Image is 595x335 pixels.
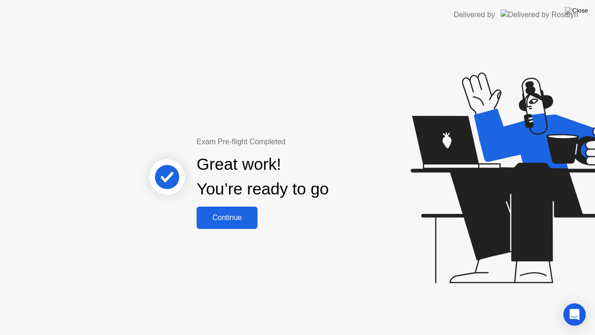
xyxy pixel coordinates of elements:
img: Close [565,7,588,14]
div: Great work! You’re ready to go [197,152,329,201]
img: Delivered by Rosalyn [501,9,578,20]
div: Delivered by [454,9,495,20]
div: Open Intercom Messenger [563,303,586,326]
div: Exam Pre-flight Completed [197,136,389,147]
button: Continue [197,207,258,229]
div: Continue [199,214,255,222]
